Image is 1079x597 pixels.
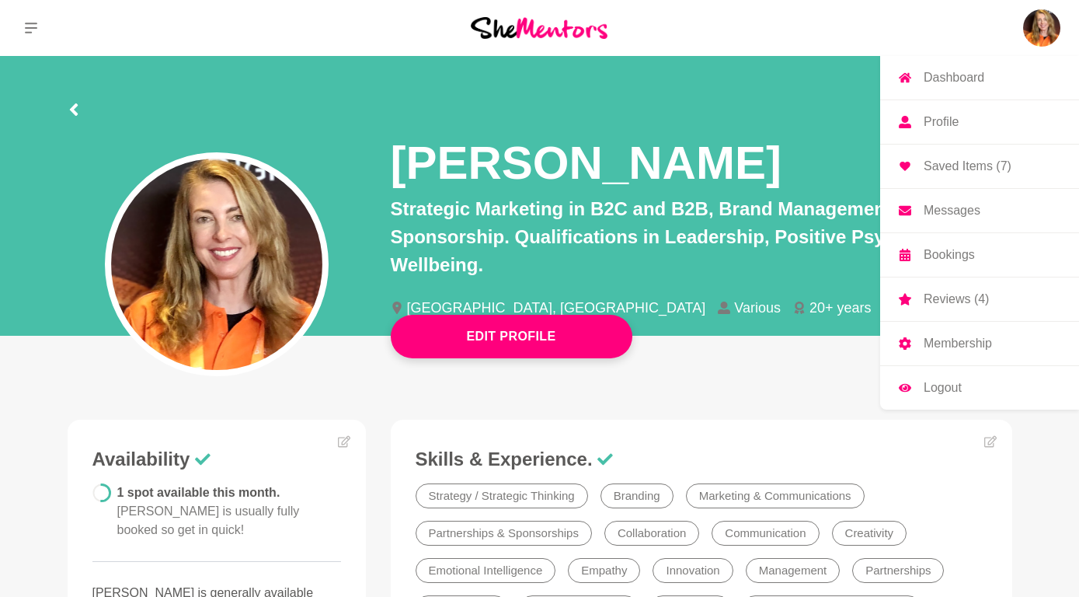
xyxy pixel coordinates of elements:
[880,145,1079,188] a: Saved Items (7)
[880,189,1079,232] a: Messages
[117,486,300,536] span: 1 spot available this month.
[416,448,987,471] h3: Skills & Experience.
[924,382,962,394] p: Logout
[391,315,632,358] button: Edit Profile
[471,17,607,38] img: She Mentors Logo
[117,504,300,536] span: [PERSON_NAME] is usually fully booked so get in quick!
[924,72,984,84] p: Dashboard
[880,100,1079,144] a: Profile
[924,160,1011,173] p: Saved Items (7)
[391,134,781,192] h1: [PERSON_NAME]
[391,195,1012,279] p: Strategic Marketing in B2C and B2B, Brand Management, Events & Sponsorship. Qualifications in Lea...
[1023,9,1060,47] img: Miranda Bozic
[718,301,793,315] li: Various
[92,448,341,471] h3: Availability
[880,278,1079,321] a: Reviews (4)
[880,233,1079,277] a: Bookings
[391,301,719,315] li: [GEOGRAPHIC_DATA], [GEOGRAPHIC_DATA]
[924,293,989,305] p: Reviews (4)
[924,204,980,217] p: Messages
[1023,9,1060,47] a: Miranda BozicDashboardProfileSaved Items (7)MessagesBookingsReviews (4)MembershipLogout
[924,249,975,261] p: Bookings
[924,337,992,350] p: Membership
[924,116,959,128] p: Profile
[793,301,884,315] li: 20+ years
[880,56,1079,99] a: Dashboard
